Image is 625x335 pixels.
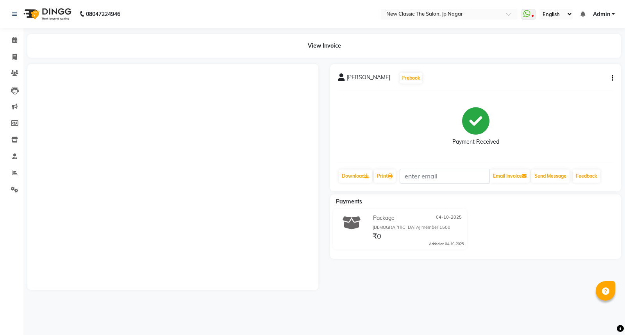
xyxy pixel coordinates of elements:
input: enter email [400,169,489,184]
span: ₹0 [373,232,381,242]
a: Download [339,169,372,183]
span: Admin [593,10,610,18]
span: 04-10-2025 [436,214,462,222]
span: Payments [336,198,362,205]
a: Print [374,169,396,183]
div: [DEMOGRAPHIC_DATA] member 1500 [373,224,464,231]
iframe: chat widget [592,304,617,327]
a: Feedback [573,169,600,183]
button: Send Message [531,169,570,183]
span: [PERSON_NAME] [346,73,390,84]
div: View Invoice [27,34,621,58]
div: Added on 04-10-2025 [429,241,464,247]
div: Payment Received [452,138,499,146]
b: 08047224946 [86,3,120,25]
span: Package [373,214,395,222]
button: Email Invoice [490,169,530,183]
button: Prebook [400,73,422,84]
img: logo [20,3,73,25]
